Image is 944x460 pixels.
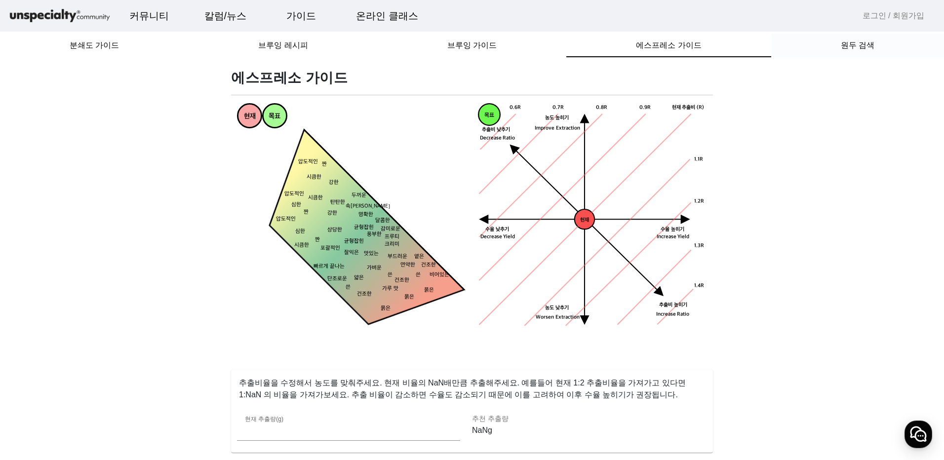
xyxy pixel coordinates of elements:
[70,41,119,49] span: 분쇄도 가이드
[307,174,321,180] tspan: 시큼한
[672,104,704,111] tspan: 현재 추출비 (R)
[352,192,366,198] tspan: 두꺼운
[381,226,400,232] tspan: 감미로운
[329,180,339,186] tspan: 강한
[291,202,301,208] tspan: 심한
[367,265,382,271] tspan: 가벼운
[636,41,701,49] span: 에스프레소 가이드
[375,217,390,224] tspan: 달콤한
[404,294,414,301] tspan: 묽은
[385,241,399,247] tspan: 크리미
[639,104,651,111] tspan: 0.9R
[284,191,304,197] tspan: 압도적인
[656,311,690,317] tspan: Increase Ratio
[388,271,393,278] tspan: 쓴
[414,254,424,260] tspan: 옅은
[31,328,37,336] span: 홈
[694,242,704,249] tspan: 1.3R
[3,313,65,338] a: 홈
[472,424,695,436] p: NaNg
[327,227,342,233] tspan: 상당한
[298,158,318,165] tspan: 압도적인
[416,271,421,278] tspan: 쓴
[480,135,515,141] tspan: Decrease Ratio
[314,263,345,269] tspan: 빠르게 끝나는
[304,209,309,215] tspan: 짠
[447,41,497,49] span: 브루잉 가이드
[421,262,436,268] tspan: 건조한
[535,125,580,132] tspan: Improve Extraction
[472,415,509,422] mat-label: 추천 추출량
[231,69,713,87] h1: 에스프레소 가이드
[315,237,320,243] tspan: 짠
[344,249,359,256] tspan: 잘익은
[327,276,347,282] tspan: 단조로운
[536,314,580,321] tspan: Worsen Extraction
[480,233,515,240] tspan: Decrease Yield
[545,115,569,121] tspan: 농도 높히기
[382,286,398,292] tspan: 가루 맛
[8,7,112,25] img: logo
[424,287,434,293] tspan: 묽은
[385,234,399,240] tspan: 프루티
[661,226,684,232] tspan: 수율 높히기
[863,10,924,22] a: 로그인 / 회원가입
[400,262,415,268] tspan: 연약한
[694,283,704,289] tspan: 1.4R
[552,104,564,111] tspan: 0.7R
[657,233,690,240] tspan: Increase Yield
[357,291,372,298] tspan: 건조한
[659,302,687,308] tspan: 추출비 높히기
[90,328,102,336] span: 대화
[482,126,510,133] tspan: 추출비 낮추기
[354,274,364,281] tspan: 얇은
[694,156,703,162] tspan: 1.1R
[294,242,309,249] tspan: 시큼한
[276,216,296,222] tspan: 압도적인
[394,277,409,284] tspan: 건조한
[388,254,407,260] tspan: 부드러운
[344,238,364,244] tspan: 균형잡힌
[330,199,345,205] tspan: 탄탄한
[295,229,305,235] tspan: 심한
[153,328,164,336] span: 설정
[367,231,382,237] tspan: 풍부한
[244,113,256,121] tspan: 현재
[258,41,308,49] span: 브루잉 레시피
[278,2,324,29] a: 가이드
[127,313,190,338] a: 설정
[596,104,607,111] tspan: 0.8R
[346,284,351,291] tspan: 쓴
[245,416,283,422] mat-label: 현재 추출량(g)
[484,112,494,118] tspan: 목표
[346,203,390,210] tspan: 속[PERSON_NAME]
[580,217,589,223] tspan: 현재
[231,369,713,401] p: 추출비율을 수정해서 농도를 맞춰주세요. 현재 비율의 NaN배만큼 추출해주세요. 예를들어 현재 1:2 추출비율을 가져가고 있다면 1:NaN 의 비율을 가져가보세요. 추출 비율이...
[545,305,569,311] tspan: 농도 낮추기
[364,251,379,257] tspan: 맛있는
[841,41,874,49] span: 원두 검색
[358,212,373,218] tspan: 명확한
[381,305,391,311] tspan: 묽은
[269,113,280,121] tspan: 목표
[694,198,704,205] tspan: 1.2R
[327,210,337,217] tspan: 강한
[322,161,327,168] tspan: 짠
[354,224,374,230] tspan: 균형잡힌
[510,104,521,111] tspan: 0.6R
[320,245,340,252] tspan: 포괄적인
[197,2,255,29] a: 칼럼/뉴스
[485,226,509,232] tspan: 수율 낮추기
[348,2,426,29] a: 온라인 클래스
[430,271,449,278] tspan: 비어있는
[121,2,177,29] a: 커뮤니티
[65,313,127,338] a: 대화
[308,195,323,201] tspan: 시큼한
